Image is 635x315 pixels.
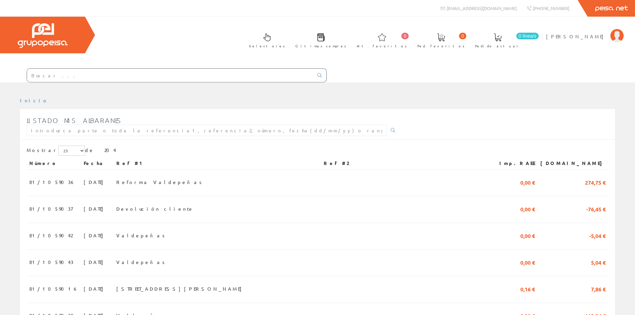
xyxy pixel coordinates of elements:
[27,157,81,169] th: Número
[27,146,85,156] label: Mostrar
[29,176,75,188] span: 81/1059036
[538,157,608,169] th: [DOMAIN_NAME]
[242,28,288,52] a: Selectores
[27,116,122,124] span: Listado mis albaranes
[520,176,535,188] span: 0,00 €
[18,23,68,48] img: Grupo Peisa
[84,283,107,294] span: [DATE]
[114,157,321,169] th: Ref #1
[116,203,194,214] span: Devolución cliente
[520,283,535,294] span: 0,16 €
[586,203,606,214] span: -76,45 €
[27,146,608,157] div: de 204
[520,230,535,241] span: 0,00 €
[20,97,48,103] a: Inicio
[488,157,538,169] th: Imp.RAEE
[84,176,107,188] span: [DATE]
[27,125,387,136] input: Introduzca parte o toda la referencia1, referencia2, número, fecha(dd/mm/yy) o rango de fechas(dd...
[29,203,73,214] span: 81/1059037
[520,203,535,214] span: 0,00 €
[84,203,107,214] span: [DATE]
[29,256,73,268] span: 81/1059043
[29,230,73,241] span: 81/1059042
[116,230,167,241] span: Valdepeñas
[520,256,535,268] span: 0,00 €
[401,33,409,39] span: 0
[475,43,520,49] span: Pedido actual
[249,43,285,49] span: Selectores
[84,256,107,268] span: [DATE]
[27,69,313,82] input: Buscar ...
[591,283,606,294] span: 7,86 €
[116,256,167,268] span: Valdepeñas
[116,176,204,188] span: Reforma Valdepeñas
[589,230,606,241] span: -5,04 €
[546,28,624,34] a: [PERSON_NAME]
[116,283,245,294] span: [STREET_ADDRESS][PERSON_NAME]
[357,43,407,49] span: Art. favoritos
[295,43,346,49] span: Últimas compras
[533,5,569,11] span: [PHONE_NUMBER]
[546,33,607,40] span: [PERSON_NAME]
[417,43,465,49] span: Ped. favoritos
[447,5,517,11] span: [EMAIL_ADDRESS][DOMAIN_NAME]
[58,146,85,156] select: Mostrar
[516,33,539,39] span: 0 línea/s
[459,33,466,39] span: 0
[29,283,78,294] span: 81/1059016
[289,28,350,52] a: Últimas compras
[591,256,606,268] span: 5,04 €
[321,157,488,169] th: Ref #2
[84,230,107,241] span: [DATE]
[585,176,606,188] span: 274,75 €
[81,157,114,169] th: Fecha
